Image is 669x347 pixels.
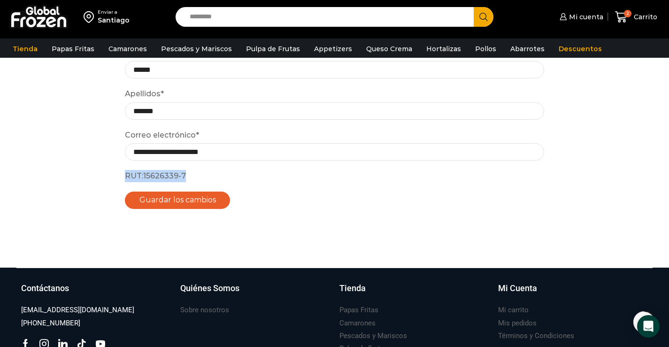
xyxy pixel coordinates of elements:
[613,6,660,28] a: 2 Carrito
[624,10,631,17] span: 2
[498,304,529,316] a: Mi carrito
[498,282,537,294] h3: Mi Cuenta
[498,282,648,304] a: Mi Cuenta
[180,304,229,316] a: Sobre nosotros
[498,305,529,315] h3: Mi carrito
[21,304,134,316] a: [EMAIL_ADDRESS][DOMAIN_NAME]
[180,282,239,294] h3: Quiénes Somos
[84,9,98,25] img: address-field-icon.svg
[125,192,231,209] button: Guardar los cambios
[156,40,237,58] a: Pescados y Mariscos
[557,8,603,26] a: Mi cuenta
[21,305,134,315] h3: [EMAIL_ADDRESS][DOMAIN_NAME]
[125,88,164,100] label: Apellidos
[21,317,80,330] a: [PHONE_NUMBER]
[422,40,466,58] a: Hortalizas
[339,305,378,315] h3: Papas Fritas
[498,331,574,341] h3: Términos y Condiciones
[21,282,171,304] a: Contáctanos
[506,40,549,58] a: Abarrotes
[361,40,417,58] a: Queso Crema
[104,40,152,58] a: Camarones
[309,40,357,58] a: Appetizers
[339,282,489,304] a: Tienda
[498,330,574,342] a: Términos y Condiciones
[498,318,537,328] h3: Mis pedidos
[21,282,69,294] h3: Contáctanos
[637,315,660,338] div: Open Intercom Messenger
[631,12,657,22] span: Carrito
[339,317,376,330] a: Camarones
[554,40,607,58] a: Descuentos
[339,318,376,328] h3: Camarones
[339,282,366,294] h3: Tienda
[241,40,305,58] a: Pulpa de Frutas
[180,282,330,304] a: Quiénes Somos
[98,9,130,15] div: Enviar a
[125,170,143,182] label: RUT:
[180,305,229,315] h3: Sobre nosotros
[567,12,603,22] span: Mi cuenta
[98,15,130,25] div: Santiago
[8,40,42,58] a: Tienda
[125,129,199,141] label: Correo electrónico
[470,40,501,58] a: Pollos
[339,331,407,341] h3: Pescados y Mariscos
[498,317,537,330] a: Mis pedidos
[47,40,99,58] a: Papas Fritas
[339,330,407,342] a: Pescados y Mariscos
[339,304,378,316] a: Papas Fritas
[125,170,544,182] p: 15626339-7
[21,318,80,328] h3: [PHONE_NUMBER]
[474,7,493,27] button: Search button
